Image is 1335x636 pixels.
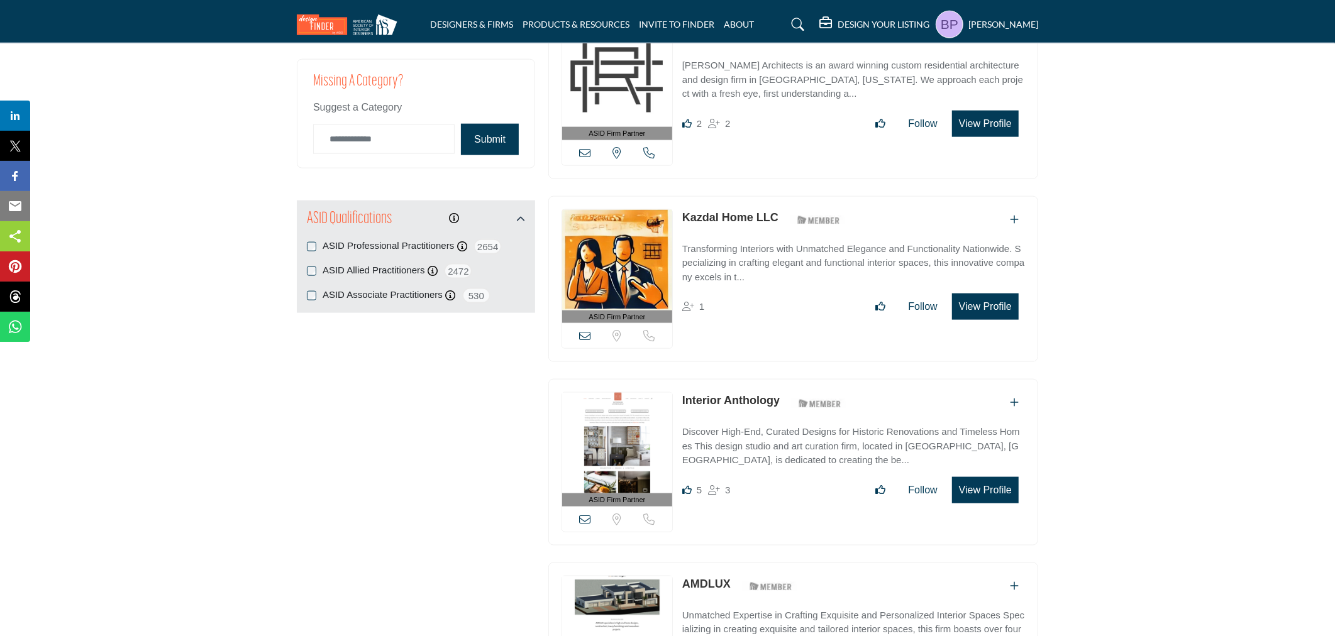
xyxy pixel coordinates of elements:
[323,263,425,278] label: ASID Allied Practitioners
[900,294,946,319] button: Follow
[936,11,963,38] button: Show hide supplier dropdown
[968,18,1038,31] h5: [PERSON_NAME]
[697,485,702,495] span: 5
[724,19,754,30] a: ABOUT
[562,393,672,493] img: Interior Anthology
[868,111,894,136] button: Like listing
[838,19,929,30] h5: DESIGN YOUR LISTING
[461,124,519,155] button: Submit
[682,299,704,314] div: Followers
[868,294,894,319] button: Like listing
[1010,581,1019,591] a: Add To List
[682,576,731,593] p: AMDLUX
[307,242,316,251] input: ASID Professional Practitioners checkbox
[952,477,1019,503] button: View Profile
[708,116,730,131] div: Followers
[523,19,629,30] a: PRODUCTS & RESOURCES
[307,266,316,276] input: ASID Allied Practitioners checkbox
[562,26,672,140] a: ASID Firm Partner
[708,483,730,498] div: Followers
[589,312,646,322] span: ASID Firm Partner
[868,478,894,503] button: Like listing
[462,288,490,304] span: 530
[323,239,454,253] label: ASID Professional Practitioners
[682,58,1025,101] p: [PERSON_NAME] Architects is an award winning custom residential architecture and design firm in [...
[562,26,672,127] img: Clark Richardson Architects
[313,102,402,112] span: Suggest a Category
[562,393,672,507] a: ASID Firm Partner
[682,119,692,128] i: Likes
[682,485,692,495] i: Likes
[313,124,455,154] input: Category Name
[1010,214,1019,225] a: Add To List
[682,425,1025,468] p: Discover High-End, Curated Designs for Historic Renovations and Timeless Homes This design studio...
[589,128,646,139] span: ASID Firm Partner
[682,578,731,590] a: AMDLUX
[589,495,646,505] span: ASID Firm Partner
[790,212,847,228] img: ASID Members Badge Icon
[682,234,1025,285] a: Transforming Interiors with Unmatched Elegance and Functionality Nationwide. Specializing in craf...
[307,291,316,300] input: ASID Associate Practitioners checkbox
[900,478,946,503] button: Follow
[682,394,780,407] a: Interior Anthology
[297,14,404,35] img: Site Logo
[682,242,1025,285] p: Transforming Interiors with Unmatched Elegance and Functionality Nationwide. Specializing in craf...
[430,19,513,30] a: DESIGNERS & FIRMS
[819,17,929,32] div: DESIGN YOUR LISTING
[725,485,730,495] span: 3
[699,301,704,312] span: 1
[725,118,730,129] span: 2
[682,392,780,409] p: Interior Anthology
[682,417,1025,468] a: Discover High-End, Curated Designs for Historic Renovations and Timeless Homes This design studio...
[323,288,443,302] label: ASID Associate Practitioners
[743,579,799,595] img: ASID Members Badge Icon
[1010,397,1019,408] a: Add To List
[682,51,1025,101] a: [PERSON_NAME] Architects is an award winning custom residential architecture and design firm in [...
[952,111,1019,137] button: View Profile
[639,19,714,30] a: INVITE TO FINDER
[474,239,502,255] span: 2654
[562,210,672,310] img: Kazdal Home LLC
[449,211,459,226] div: Click to view information
[449,213,459,224] a: Information about
[307,208,392,231] h2: ASID Qualifications
[697,118,702,129] span: 2
[780,14,813,35] a: Search
[792,395,848,411] img: ASID Members Badge Icon
[682,211,778,224] a: Kazdal Home LLC
[900,111,946,136] button: Follow
[562,210,672,324] a: ASID Firm Partner
[682,209,778,226] p: Kazdal Home LLC
[313,72,519,100] h2: Missing a Category?
[952,293,1019,320] button: View Profile
[444,263,472,279] span: 2472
